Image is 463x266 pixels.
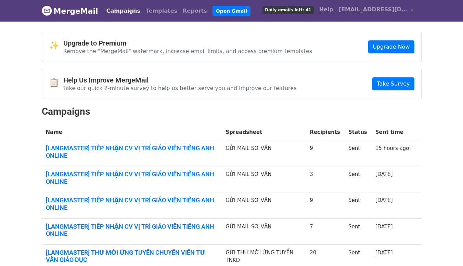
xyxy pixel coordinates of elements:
[339,5,407,14] span: [EMAIL_ADDRESS][DOMAIN_NAME]
[63,48,312,55] p: Remove the "MergeMail" watermark, increase email limits, and access premium templates
[371,124,413,140] th: Sent time
[262,6,313,14] span: Daily emails left: 41
[221,140,306,166] td: GỬI MAIL SƠ VẤN
[375,171,393,177] a: [DATE]
[336,3,416,19] a: [EMAIL_ADDRESS][DOMAIN_NAME]
[63,39,312,47] h4: Upgrade to Premium
[260,3,316,16] a: Daily emails left: 41
[46,223,218,238] a: [LANGMASTER] TIẾP NHẬN CV VỊ TRÍ GIÁO VIÊN TIẾNG ANH ONLINE
[49,78,63,88] span: 📋
[42,124,222,140] th: Name
[344,218,371,244] td: Sent
[221,218,306,244] td: GỬI MAIL SƠ VẤN
[221,192,306,218] td: GỬI MAIL SƠ VẤN
[306,218,344,244] td: 7
[180,4,210,18] a: Reports
[368,40,414,53] a: Upgrade Now
[317,3,336,16] a: Help
[375,224,393,230] a: [DATE]
[344,166,371,192] td: Sent
[49,41,63,51] span: ✨
[221,166,306,192] td: GỬI MAIL SƠ VẤN
[46,197,218,211] a: [LANGMASTER] TIẾP NHẬN CV VỊ TRÍ GIÁO VIÊN TIẾNG ANH ONLINE
[46,144,218,159] a: [LANGMASTER] TIẾP NHẬN CV VỊ TRÍ GIÁO VIÊN TIẾNG ANH ONLINE
[42,106,422,117] h2: Campaigns
[143,4,180,18] a: Templates
[46,170,218,185] a: [LANGMASTER] TIẾP NHẬN CV VỊ TRÍ GIÁO VIÊN TIẾNG ANH ONLINE
[42,5,52,16] img: MergeMail logo
[344,140,371,166] td: Sent
[306,124,344,140] th: Recipients
[46,249,218,264] a: [LANGMASTER] THƯ MỜI ỨNG TUYỂN CHUYÊN VIÊN TƯ VẤN GIÁO DỤC
[63,85,297,92] p: Take our quick 2-minute survey to help us better serve you and improve our features
[375,250,393,256] a: [DATE]
[306,140,344,166] td: 9
[221,124,306,140] th: Spreadsheet
[104,4,143,18] a: Campaigns
[213,6,250,16] a: Open Gmail
[42,4,98,18] a: MergeMail
[344,124,371,140] th: Status
[375,145,409,151] a: 15 hours ago
[63,76,297,84] h4: Help Us Improve MergeMail
[375,197,393,203] a: [DATE]
[372,77,414,90] a: Take Survey
[306,166,344,192] td: 3
[344,192,371,218] td: Sent
[306,192,344,218] td: 9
